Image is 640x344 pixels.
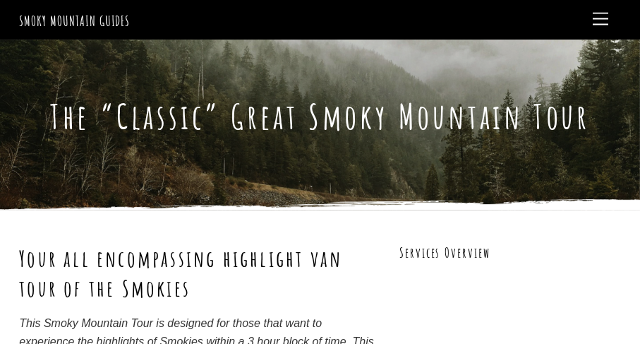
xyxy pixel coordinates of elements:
a: Menu [586,6,615,33]
h1: The “Classic” Great Smoky Mountain Tour [19,96,621,137]
a: Smoky Mountain Guides [19,12,130,30]
h3: Services Overview [399,244,621,263]
strong: Your all encompassing highlight van tour of the Smokies [19,244,342,302]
